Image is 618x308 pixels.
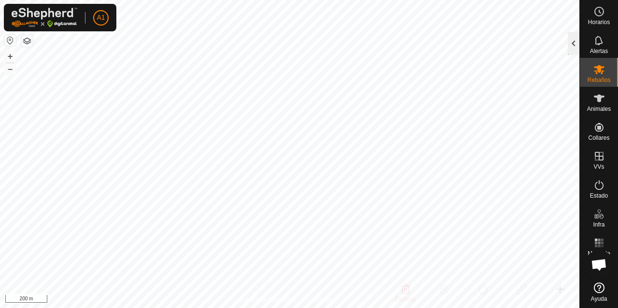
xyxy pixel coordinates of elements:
[4,51,16,62] button: +
[588,19,610,25] span: Horarios
[590,48,608,54] span: Alertas
[97,13,105,23] span: A1
[590,193,608,199] span: Estado
[593,222,604,228] span: Infra
[588,135,609,141] span: Collares
[4,63,16,75] button: –
[307,295,339,304] a: Contáctenos
[587,77,610,83] span: Rebaños
[12,8,77,27] img: Logo Gallagher
[591,296,607,302] span: Ayuda
[593,164,604,170] span: VVs
[4,35,16,46] button: Restablecer Mapa
[587,106,611,112] span: Animales
[582,251,616,262] span: Mapa de Calor
[240,295,295,304] a: Política de Privacidad
[580,279,618,306] a: Ayuda
[585,250,614,279] div: Chat abierto
[21,35,33,47] button: Capas del Mapa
